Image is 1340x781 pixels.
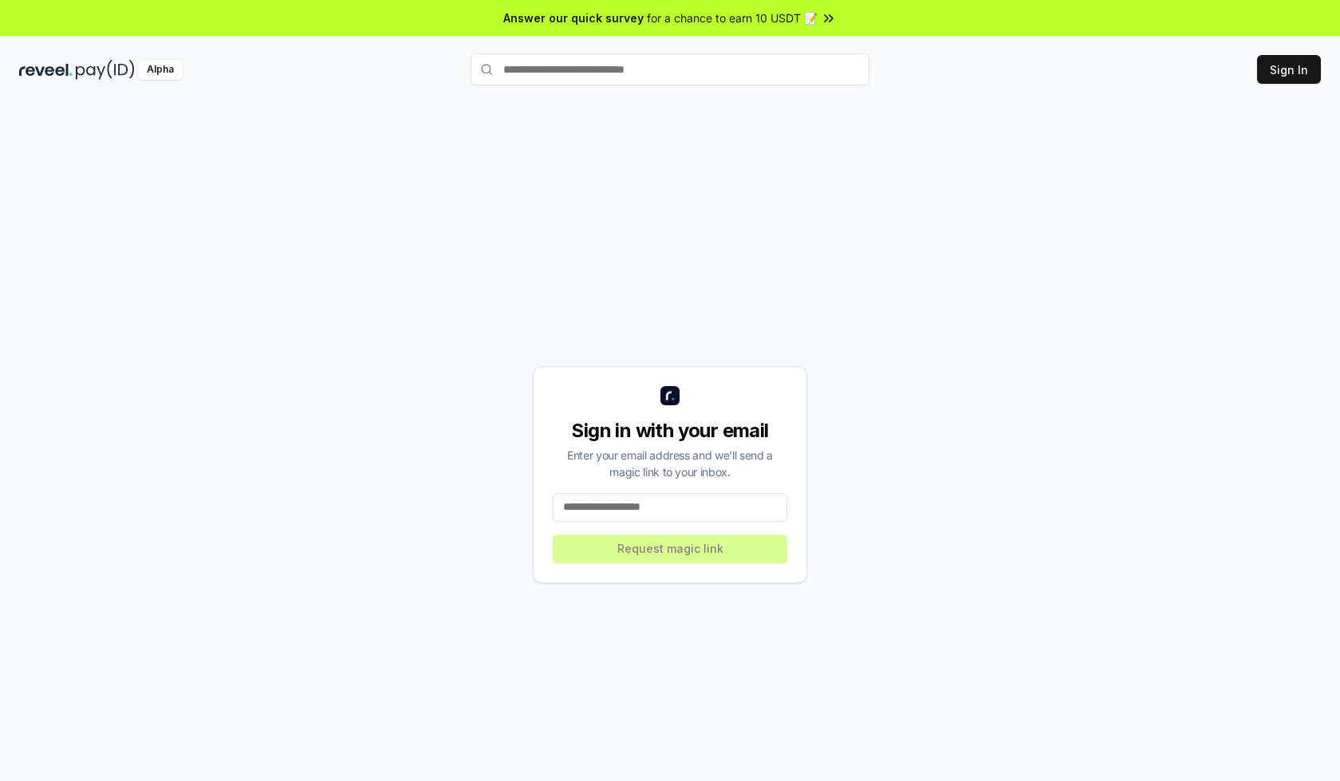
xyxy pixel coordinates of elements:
[660,386,680,405] img: logo_small
[503,10,644,26] span: Answer our quick survey
[19,60,73,80] img: reveel_dark
[1257,55,1321,84] button: Sign In
[138,60,183,80] div: Alpha
[647,10,818,26] span: for a chance to earn 10 USDT 📝
[553,447,787,480] div: Enter your email address and we’ll send a magic link to your inbox.
[76,60,135,80] img: pay_id
[553,418,787,444] div: Sign in with your email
